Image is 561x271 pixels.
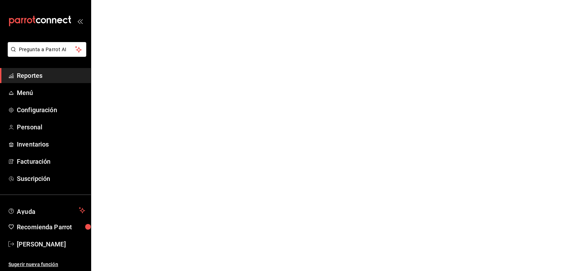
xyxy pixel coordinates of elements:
span: Menú [17,88,85,97]
span: Personal [17,122,85,132]
span: Suscripción [17,174,85,183]
span: Pregunta a Parrot AI [19,46,75,53]
span: Recomienda Parrot [17,222,85,232]
a: Pregunta a Parrot AI [5,51,86,58]
button: Pregunta a Parrot AI [8,42,86,57]
span: [PERSON_NAME] [17,239,85,249]
span: Facturación [17,157,85,166]
span: Sugerir nueva función [8,261,85,268]
button: open_drawer_menu [77,18,83,24]
span: Ayuda [17,206,76,215]
span: Reportes [17,71,85,80]
span: Inventarios [17,140,85,149]
span: Configuración [17,105,85,115]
